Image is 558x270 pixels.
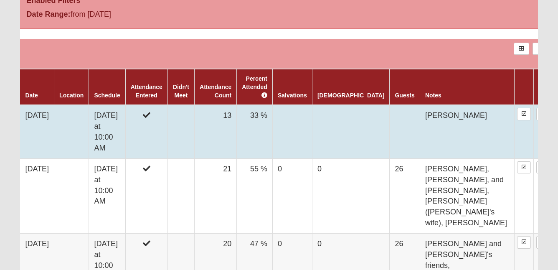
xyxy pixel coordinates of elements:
[312,159,389,234] td: 0
[129,260,178,267] span: HTML Size: 181 KB
[237,159,273,234] td: 55 %
[200,84,231,99] a: Attendance Count
[536,161,549,173] a: Delete
[420,159,514,234] td: [PERSON_NAME], [PERSON_NAME], and [PERSON_NAME], [PERSON_NAME] ([PERSON_NAME]'s wife), [PERSON_NAME]
[420,105,514,158] td: [PERSON_NAME]
[517,236,531,248] a: Enter Attendance
[89,159,125,234] td: [DATE] at 10:00 AM
[26,9,70,20] label: Date Range:
[89,105,125,158] td: [DATE] at 10:00 AM
[272,69,312,105] th: Salvations
[131,84,162,99] a: Attendance Entered
[536,236,549,248] a: Delete
[390,159,420,234] td: 26
[237,105,273,158] td: 33 %
[94,92,120,99] a: Schedule
[20,105,54,158] td: [DATE]
[185,259,189,267] a: Web cache enabled
[533,43,548,55] a: Alt+N
[242,75,267,99] a: Percent Attended
[20,159,54,234] td: [DATE]
[173,84,189,99] a: Didn't Meet
[195,159,237,234] td: 21
[272,159,312,234] td: 0
[536,108,549,120] a: Delete
[425,92,441,99] a: Notes
[59,92,84,99] a: Location
[538,255,553,267] a: Page Properties (Alt+P)
[517,108,531,120] a: Enter Attendance
[8,261,59,267] a: Page Load Time: 1.92s
[517,161,531,173] a: Enter Attendance
[20,9,193,22] div: from [DATE]
[312,69,389,105] th: [DEMOGRAPHIC_DATA]
[25,92,38,99] a: Date
[195,105,237,158] td: 13
[390,69,420,105] th: Guests
[68,260,123,267] span: ViewState Size: 49 KB
[514,43,529,55] a: Export to Excel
